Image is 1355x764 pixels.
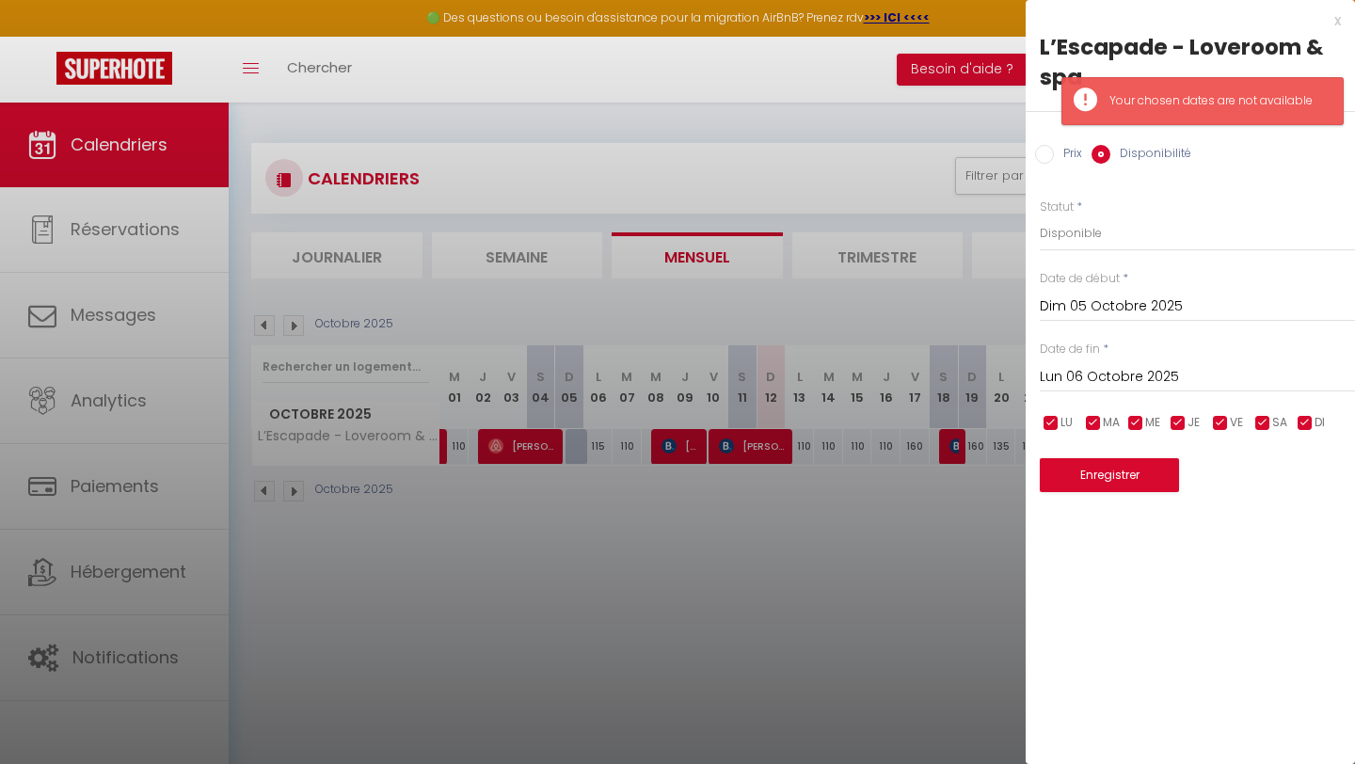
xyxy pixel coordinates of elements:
span: JE [1188,414,1200,432]
label: Disponibilité [1110,145,1191,166]
button: Enregistrer [1040,458,1179,492]
label: Date de début [1040,270,1120,288]
span: VE [1230,414,1243,432]
div: L’Escapade - Loveroom & spa [1040,32,1341,92]
span: MA [1103,414,1120,432]
div: x [1026,9,1341,32]
label: Statut [1040,199,1074,216]
label: Prix [1054,145,1082,166]
span: ME [1145,414,1160,432]
label: Date de fin [1040,341,1100,358]
div: Your chosen dates are not available [1109,92,1324,110]
span: LU [1060,414,1073,432]
span: SA [1272,414,1287,432]
span: DI [1315,414,1325,432]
